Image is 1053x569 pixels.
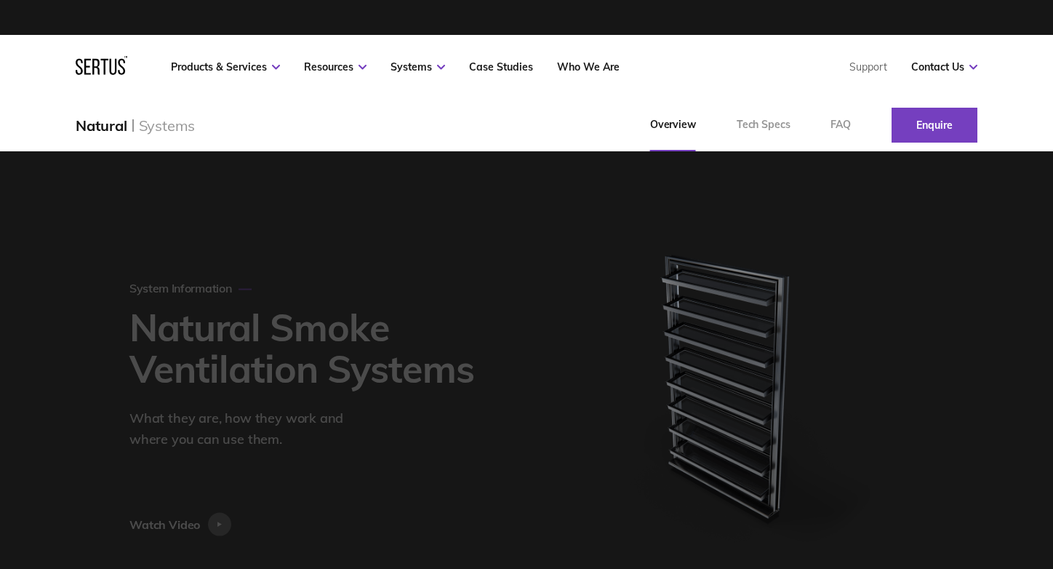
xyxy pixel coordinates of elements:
a: Products & Services [171,60,280,73]
div: Natural [76,116,127,135]
div: Watch Video [129,513,200,536]
a: Resources [304,60,367,73]
a: FAQ [810,99,871,151]
a: Systems [391,60,445,73]
a: Contact Us [911,60,977,73]
div: Systems [139,116,196,135]
a: Support [849,60,887,73]
div: System Information [129,281,252,295]
a: Enquire [892,108,977,143]
a: Case Studies [469,60,533,73]
div: What they are, how they work and where you can use them. [129,408,369,450]
h1: Natural Smoke Ventilation Systems [129,306,487,389]
a: Tech Specs [716,99,811,151]
a: Who We Are [557,60,620,73]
